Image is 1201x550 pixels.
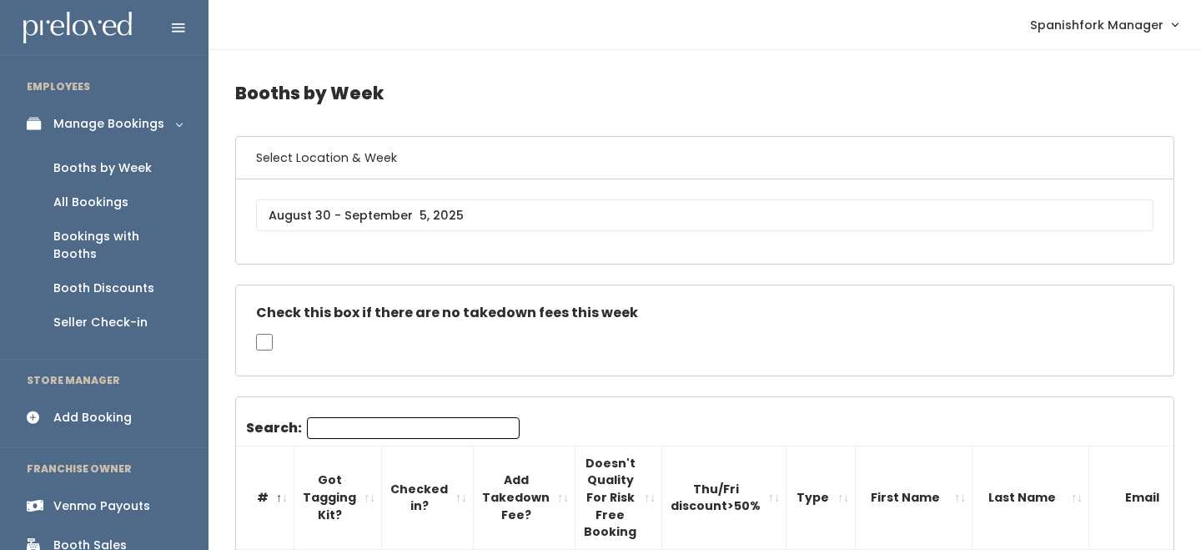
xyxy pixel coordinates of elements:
[53,497,150,515] div: Venmo Payouts
[236,446,294,549] th: #: activate to sort column descending
[382,446,474,549] th: Checked in?: activate to sort column ascending
[53,314,148,331] div: Seller Check-in
[53,115,164,133] div: Manage Bookings
[575,446,662,549] th: Doesn't Quality For Risk Free Booking : activate to sort column ascending
[786,446,856,549] th: Type: activate to sort column ascending
[307,417,520,439] input: Search:
[53,194,128,211] div: All Bookings
[53,280,154,297] div: Booth Discounts
[235,70,1174,116] h4: Booths by Week
[53,409,132,426] div: Add Booking
[1013,7,1194,43] a: Spanishfork Manager
[662,446,786,549] th: Thu/Fri discount&gt;50%: activate to sort column ascending
[1030,16,1163,34] span: Spanishfork Manager
[256,199,1153,231] input: August 30 - September 5, 2025
[856,446,972,549] th: First Name: activate to sort column ascending
[53,228,182,263] div: Bookings with Booths
[236,137,1173,179] h6: Select Location & Week
[246,417,520,439] label: Search:
[972,446,1089,549] th: Last Name: activate to sort column ascending
[294,446,382,549] th: Got Tagging Kit?: activate to sort column ascending
[474,446,575,549] th: Add Takedown Fee?: activate to sort column ascending
[23,12,132,44] img: preloved logo
[53,159,152,177] div: Booths by Week
[256,305,1153,320] h5: Check this box if there are no takedown fees this week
